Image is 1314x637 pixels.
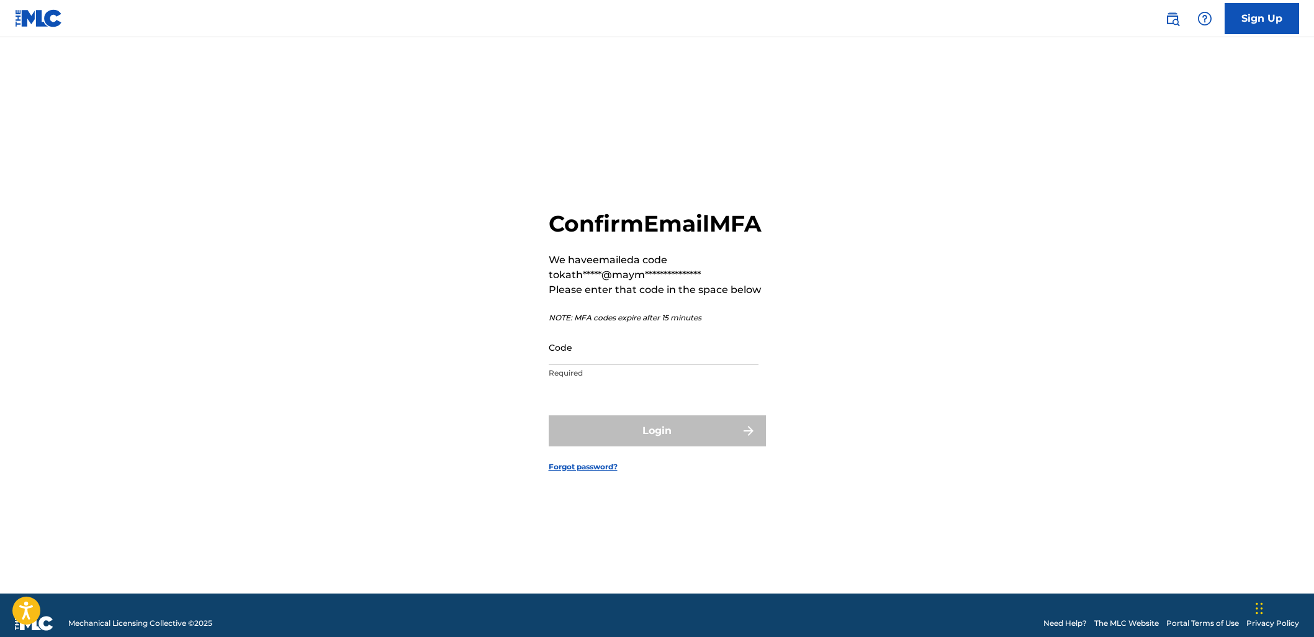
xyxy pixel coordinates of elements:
p: Please enter that code in the space below [549,282,766,297]
span: Mechanical Licensing Collective © 2025 [68,618,212,629]
p: Required [549,368,758,379]
div: Help [1192,6,1217,31]
a: The MLC Website [1094,618,1159,629]
a: Privacy Policy [1246,618,1299,629]
p: NOTE: MFA codes expire after 15 minutes [549,312,766,323]
div: Drag [1256,590,1263,627]
img: MLC Logo [15,9,63,27]
img: search [1165,11,1180,26]
iframe: Chat Widget [1252,577,1314,637]
a: Sign Up [1225,3,1299,34]
a: Need Help? [1043,618,1087,629]
a: Portal Terms of Use [1166,618,1239,629]
a: Public Search [1160,6,1185,31]
img: help [1197,11,1212,26]
img: logo [15,616,53,631]
h2: Confirm Email MFA [549,210,766,238]
a: Forgot password? [549,461,618,472]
